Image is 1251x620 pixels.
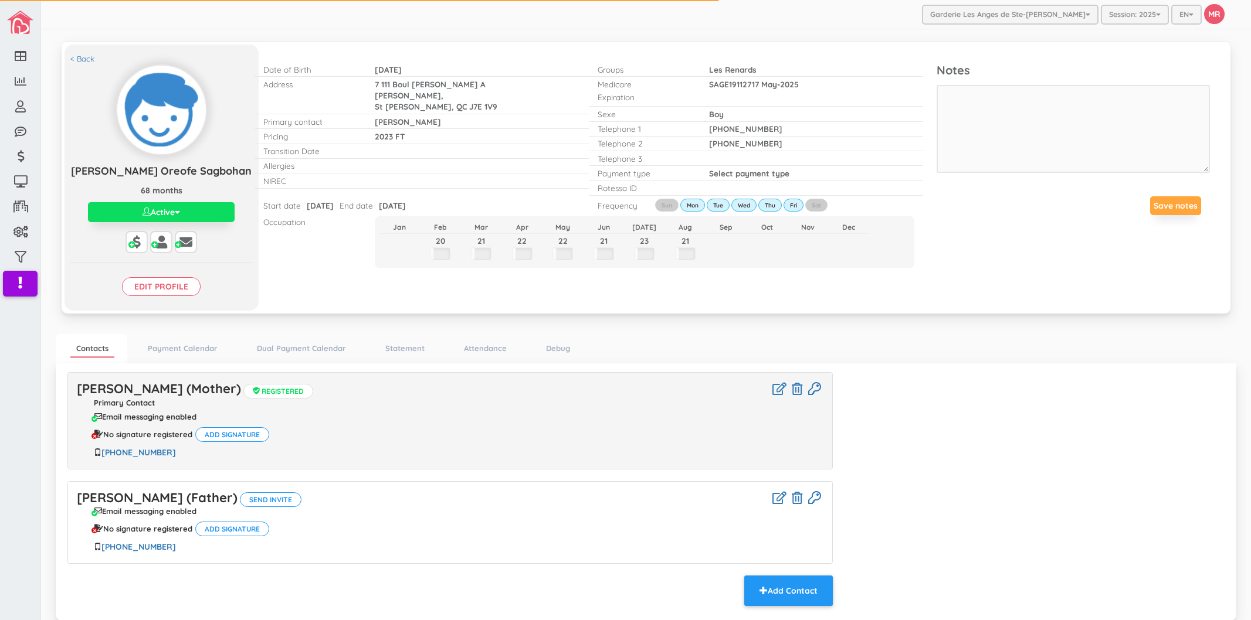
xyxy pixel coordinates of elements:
[263,216,357,227] p: Occupation
[747,221,788,234] th: Oct
[1202,573,1239,608] iframe: chat widget
[598,108,691,120] p: Sexe
[263,200,301,211] p: Start date
[624,221,665,234] th: [DATE]
[263,116,357,127] p: Primary contact
[461,221,502,234] th: Mar
[381,79,390,89] span: 111
[77,489,238,506] a: [PERSON_NAME] (Father)
[709,138,782,148] span: [PHONE_NUMBER]
[787,221,828,234] th: Nov
[375,79,486,100] span: Boul [PERSON_NAME] A [PERSON_NAME],
[456,101,467,111] span: QC
[543,221,584,234] th: May
[375,79,379,89] span: 7
[71,164,252,178] span: [PERSON_NAME] Oreofe Sagbohan
[77,398,823,407] p: Primary Contact
[665,221,706,234] th: Aug
[70,53,94,64] a: < Back
[709,79,759,89] span: SAGE19112717
[103,524,192,533] span: No signature registered
[7,11,33,34] img: image
[501,221,543,234] th: Apr
[709,168,789,178] span: Select payment type
[379,200,406,210] span: [DATE]
[379,221,421,234] th: Jan
[709,109,724,119] span: Boy
[540,340,576,357] a: Debug
[103,430,192,438] span: No signature registered
[263,79,357,90] p: Address
[598,138,691,149] p: Telephone 2
[598,91,691,103] p: Expiration
[707,199,730,212] label: Tue
[122,277,201,296] input: Edit profile
[469,101,497,111] span: J7E 1V9
[375,117,441,127] span: [PERSON_NAME]
[598,153,691,164] p: Telephone 3
[706,221,747,234] th: Sep
[828,221,869,234] th: Dec
[94,507,196,515] div: Email messaging enabled
[375,64,402,74] span: [DATE]
[101,541,176,552] a: [PHONE_NUMBER]
[709,64,859,75] p: Les Renards
[598,64,691,75] p: Groups
[195,427,269,442] button: Add signature
[263,131,357,142] p: Pricing
[263,175,357,186] p: NIREC
[375,101,454,111] span: St [PERSON_NAME],
[598,123,691,134] p: Telephone 1
[761,79,799,89] span: May-2025
[70,340,114,359] a: Contacts
[598,182,691,193] p: Rotessa ID
[340,200,373,211] p: End date
[709,124,782,134] span: [PHONE_NUMBER]
[420,221,461,234] th: Feb
[598,168,691,179] p: Payment type
[88,202,235,222] button: Active
[784,199,804,212] label: Fri
[1150,196,1201,215] button: Save notes
[142,340,223,357] a: Payment Calendar
[263,64,357,75] p: Date of Birth
[375,131,405,141] span: 2023 FT
[598,200,636,211] p: Frequency
[805,199,828,212] label: Sat
[744,575,833,606] button: Add Contact
[680,199,705,212] label: Mon
[458,340,513,357] a: Attendance
[598,79,691,90] p: Medicare
[307,200,334,210] span: [DATE]
[937,62,1210,79] p: Notes
[379,340,430,357] a: Statement
[243,384,313,398] span: Registered
[77,380,241,397] a: [PERSON_NAME] (Mother)
[240,492,301,507] button: Send invite
[94,413,196,421] div: Email messaging enabled
[251,340,352,357] a: Dual Payment Calendar
[655,199,679,212] label: Sun
[584,221,625,234] th: Jun
[195,522,269,536] button: Add signature
[101,447,176,458] a: [PHONE_NUMBER]
[263,160,357,171] p: Allergies
[117,66,206,154] img: Click to change profile pic
[758,199,782,212] label: Thu
[731,199,757,212] label: Wed
[263,145,357,156] p: Transition Date
[70,185,253,196] p: 68 months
